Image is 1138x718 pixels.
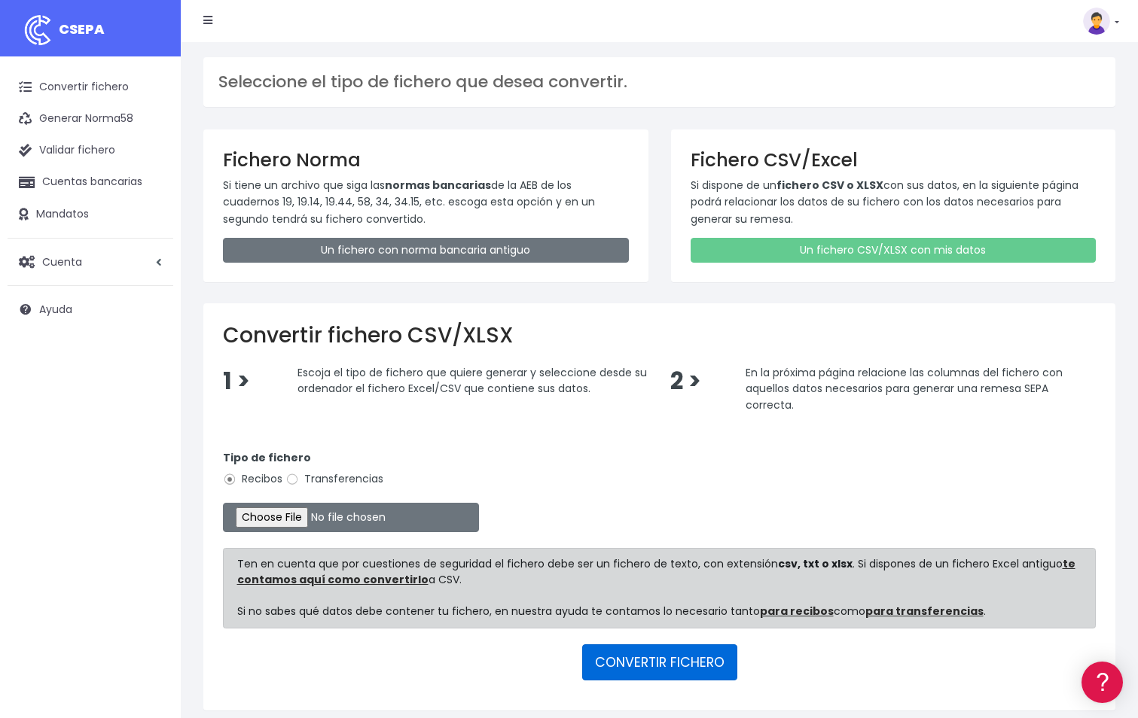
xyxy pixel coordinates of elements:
[8,166,173,198] a: Cuentas bancarias
[223,365,250,397] span: 1 >
[746,364,1063,412] span: En la próxima página relacione las columnas del fichero con aquellos datos necesarios para genera...
[15,260,286,284] a: Perfiles de empresas
[8,246,173,278] a: Cuenta
[8,294,173,325] a: Ayuda
[691,177,1097,227] p: Si dispone de un con sus datos, en la siguiente página podrá relacionar los datos de su fichero c...
[15,361,286,376] div: Programadores
[223,238,629,263] a: Un fichero con norma bancaria antiguo
[218,72,1100,92] h3: Seleccione el tipo de fichero que desea convertir.
[15,214,286,237] a: Problemas habituales
[285,471,383,487] label: Transferencias
[223,450,311,465] strong: Tipo de fichero
[15,166,286,181] div: Convertir ficheros
[8,135,173,166] a: Validar fichero
[223,471,282,487] label: Recibos
[15,299,286,313] div: Facturación
[8,103,173,135] a: Generar Norma58
[778,556,853,571] strong: csv, txt o xlsx
[207,434,290,448] a: POWERED BY ENCHANT
[15,385,286,408] a: API
[776,178,883,193] strong: fichero CSV o XLSX
[15,237,286,260] a: Videotutoriales
[42,254,82,269] span: Cuenta
[223,177,629,227] p: Si tiene un archivo que siga las de la AEB de los cuadernos 19, 19.14, 19.44, 58, 34, 34.15, etc....
[237,556,1075,587] a: te contamos aquí como convertirlo
[691,149,1097,171] h3: Fichero CSV/Excel
[15,105,286,119] div: Información general
[1083,8,1110,35] img: profile
[15,190,286,214] a: Formatos
[223,548,1096,628] div: Ten en cuenta que por cuestiones de seguridad el fichero debe ser un fichero de texto, con extens...
[223,149,629,171] h3: Fichero Norma
[385,178,491,193] strong: normas bancarias
[691,238,1097,263] a: Un fichero CSV/XLSX con mis datos
[19,11,56,49] img: logo
[865,604,984,619] a: para transferencias
[297,364,647,396] span: Escoja el tipo de fichero que quiere generar y seleccione desde su ordenador el fichero Excel/CSV...
[8,71,173,103] a: Convertir fichero
[15,128,286,151] a: Información general
[59,20,105,38] span: CSEPA
[15,403,286,429] button: Contáctanos
[39,302,72,317] span: Ayuda
[582,644,737,680] button: CONVERTIR FICHERO
[15,323,286,346] a: General
[760,604,834,619] a: para recibos
[223,323,1096,348] h2: Convertir fichero CSV/XLSX
[8,199,173,230] a: Mandatos
[670,365,701,397] span: 2 >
